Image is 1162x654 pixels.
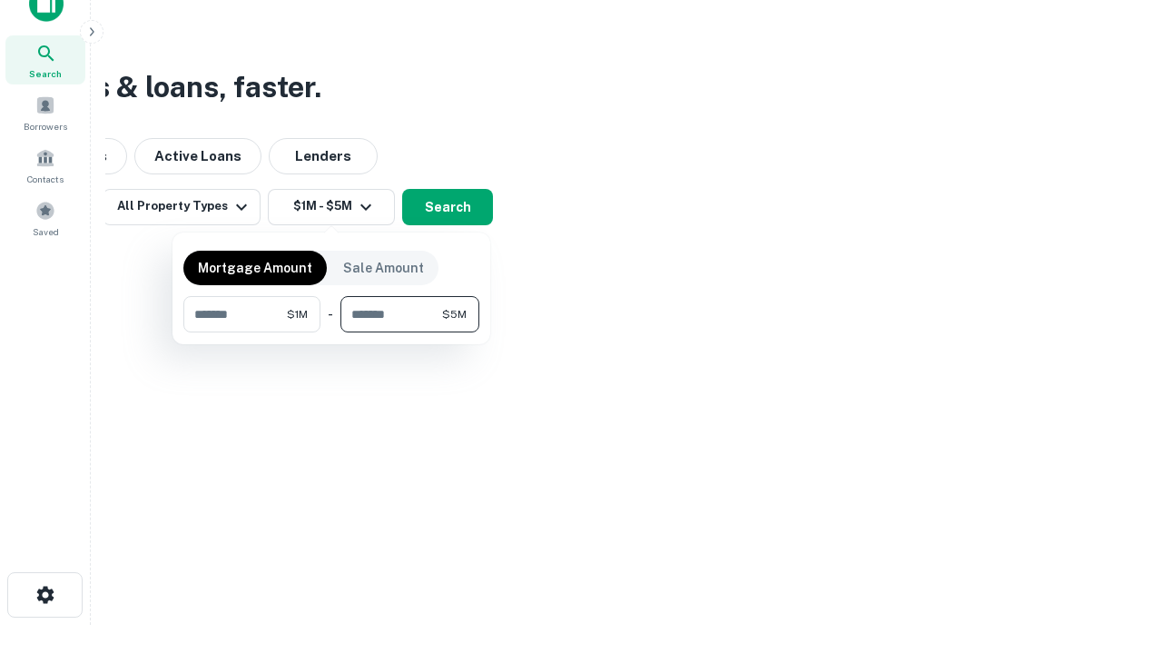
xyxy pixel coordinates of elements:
[287,306,308,322] span: $1M
[328,296,333,332] div: -
[1071,509,1162,596] iframe: Chat Widget
[198,258,312,278] p: Mortgage Amount
[343,258,424,278] p: Sale Amount
[442,306,467,322] span: $5M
